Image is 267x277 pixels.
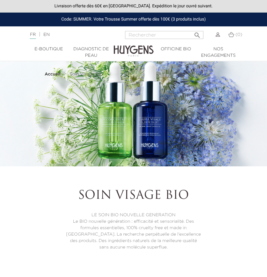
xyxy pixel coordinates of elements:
[194,30,201,37] i: 
[65,189,201,203] h1: Soin Visage Bio
[70,72,103,77] a: Soin Visage Bio
[28,46,70,52] a: E-Boutique
[197,46,240,59] a: Nos engagements
[45,72,62,77] a: Accueil
[155,46,197,52] a: Officine Bio
[70,46,112,59] a: Diagnostic de peau
[45,72,61,76] strong: Accueil
[65,218,201,251] p: Le BIO nouvelle génération : efficacité et sensorialité. Des formules essentielles, 100% cruelty ...
[43,33,49,37] a: EN
[236,33,242,37] span: (0)
[114,36,154,57] img: Huygens
[30,33,36,39] a: FR
[192,29,203,37] button: 
[27,31,107,38] div: |
[125,31,203,39] input: Rechercher
[65,212,201,218] p: LE SOIN BIO NOUVELLE GENERATION
[70,72,103,76] span: Soin Visage Bio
